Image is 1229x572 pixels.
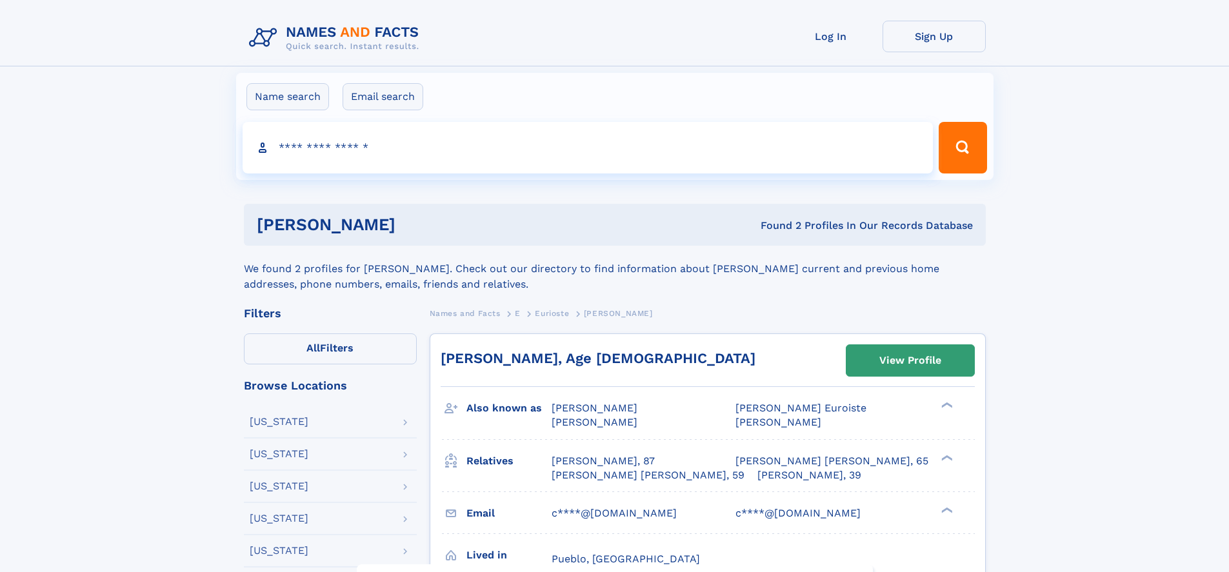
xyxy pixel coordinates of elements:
span: All [306,342,320,354]
div: We found 2 profiles for [PERSON_NAME]. Check out our directory to find information about [PERSON_... [244,246,986,292]
span: Eurioste [535,309,569,318]
div: Found 2 Profiles In Our Records Database [578,219,973,233]
span: E [515,309,521,318]
a: [PERSON_NAME], Age [DEMOGRAPHIC_DATA] [441,350,755,366]
a: [PERSON_NAME] [PERSON_NAME], 65 [735,454,928,468]
h3: Relatives [466,450,552,472]
a: Names and Facts [430,305,501,321]
div: ❯ [938,401,954,409]
a: [PERSON_NAME], 87 [552,454,655,468]
span: [PERSON_NAME] [552,416,637,428]
div: ❯ [938,453,954,462]
a: View Profile [846,345,974,376]
div: ❯ [938,506,954,514]
label: Email search [343,83,423,110]
span: [PERSON_NAME] [552,402,637,414]
div: [US_STATE] [250,546,308,556]
div: Filters [244,308,417,319]
span: [PERSON_NAME] [584,309,653,318]
div: [US_STATE] [250,513,308,524]
div: Browse Locations [244,380,417,391]
span: [PERSON_NAME] [735,416,821,428]
img: Logo Names and Facts [244,21,430,55]
label: Name search [246,83,329,110]
a: Sign Up [883,21,986,52]
h3: Lived in [466,544,552,566]
div: [US_STATE] [250,449,308,459]
span: [PERSON_NAME] Euroiste [735,402,866,414]
a: Eurioste [535,305,569,321]
div: [US_STATE] [250,481,308,491]
a: E [515,305,521,321]
label: Filters [244,333,417,364]
h3: Email [466,502,552,524]
h3: Also known as [466,397,552,419]
div: View Profile [879,346,941,375]
span: Pueblo, [GEOGRAPHIC_DATA] [552,553,700,565]
input: search input [243,122,934,173]
div: [US_STATE] [250,417,308,427]
h1: [PERSON_NAME] [257,217,578,233]
button: Search Button [939,122,986,173]
a: [PERSON_NAME], 39 [757,468,861,482]
a: Log In [779,21,883,52]
a: [PERSON_NAME] [PERSON_NAME], 59 [552,468,744,482]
